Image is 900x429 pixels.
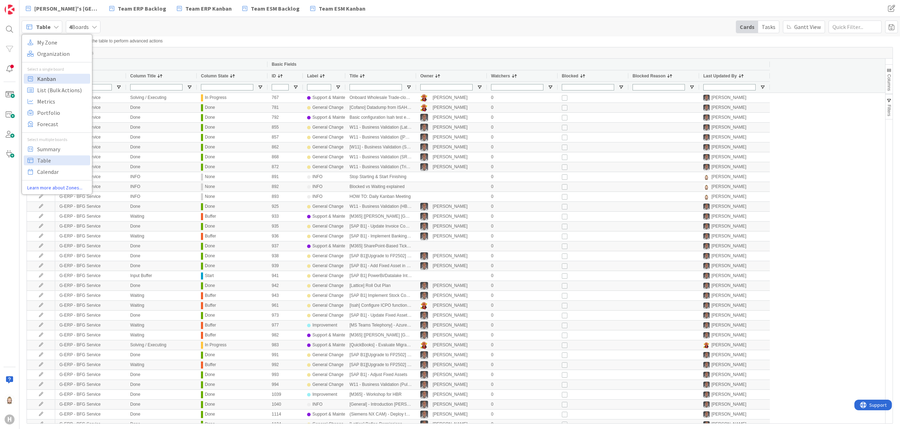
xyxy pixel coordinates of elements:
[487,202,558,211] div: 0
[487,93,558,102] div: 0
[335,84,341,90] button: Open Filter Menu
[345,222,416,231] div: [SAP B1] - Update Invoice Communication with SEFAZ
[22,66,92,72] div: Select a single board
[487,410,558,419] div: 0
[420,94,428,102] img: LC
[126,192,197,201] div: INFO
[187,84,192,90] button: Open Filter Menu
[267,350,303,360] div: 991
[345,261,416,271] div: [SAP B1] - Add Fixed Asset in Purchase Request - Test Virtual Asset
[55,330,126,340] div: G-ERP - BFG Service
[267,390,303,399] div: 1039
[420,292,428,300] img: PS
[37,118,88,129] span: Forecast
[420,84,473,90] input: Owner Filter Input
[345,172,416,182] div: Stop Starting & Start Finishing
[420,163,428,171] img: PS
[126,291,197,300] div: Waiting
[15,1,32,10] span: Support
[487,113,558,122] div: 0
[420,74,433,78] span: Owner
[126,350,197,360] div: Done
[887,105,892,116] span: Filters
[345,241,416,251] div: [M365] SharePoint-Based Ticketing System for Maintenance/Facilities
[487,340,558,350] div: 0
[345,400,416,409] div: [General] - Introduction [PERSON_NAME] & [PERSON_NAME]
[345,419,416,429] div: [Lattice] Define Permissions
[420,401,428,409] img: PS
[36,23,51,31] span: Table
[487,142,558,152] div: 0
[272,62,296,67] span: Basic Fields
[118,4,166,13] span: Team ERP Backlog
[420,361,428,369] img: PS
[703,124,710,131] img: PS
[24,144,90,154] a: Summary
[703,362,710,368] img: PS
[24,155,90,165] a: Table
[420,421,428,428] img: PS
[487,123,558,132] div: 0
[345,231,416,241] div: [SAP B1] - Implement Banking VAN
[345,410,416,419] div: (Siemens NX CAM) - Deploy to CNC Operator
[69,23,89,31] span: Boards
[55,380,126,389] div: G-ERP - BFG Service
[267,419,303,429] div: 1124
[703,204,710,210] img: PS
[126,380,197,389] div: Done
[267,162,303,172] div: 872
[345,103,416,112] div: [Cofano] Datadump from ISAH to Cofanos
[24,48,90,58] a: Organization
[420,331,428,339] img: PS
[37,107,88,118] span: Portfolio
[703,392,710,398] img: PS
[345,212,416,221] div: [M365] [[PERSON_NAME] [GEOGRAPHIC_DATA]] Migrate on-premises data to MS Teams/SharePoint for all ...
[55,350,126,360] div: G-ERP - BFG Service
[55,192,126,201] div: G-ERP - BFG Service
[24,96,90,106] a: Metrics
[703,144,710,151] img: PS
[487,350,558,360] div: 0
[37,73,88,84] span: Kanban
[703,322,710,329] img: PS
[105,2,171,15] a: Team ERP Backlog
[126,360,197,370] div: Waiting
[126,152,197,162] div: Done
[126,400,197,409] div: Done
[420,351,428,359] img: PS
[24,37,90,47] a: My Zone
[130,84,183,90] input: Column Title Filter Input
[829,20,882,33] input: Quick Filter...
[55,340,126,350] div: G-ERP - BFG Service
[562,84,614,90] input: Blocked Filter Input
[24,74,90,83] a: Kanban
[267,251,303,261] div: 938
[267,222,303,231] div: 935
[345,360,416,370] div: [SAP B1][Upgrade to FP2502] - Validate access via HTML5
[420,411,428,418] img: PS
[703,134,710,141] img: PS
[491,74,510,78] span: Watchers
[562,74,578,78] span: Blocked
[272,84,289,90] input: ID Filter Input
[345,202,416,211] div: W11 - Business Validation (HBR AFAS)
[55,410,126,419] div: G-ERP - BFG Service
[126,261,197,271] div: Done
[420,322,428,329] img: PS
[307,74,318,78] span: Label
[267,123,303,132] div: 855
[487,390,558,399] div: 0
[345,370,416,380] div: [SAP B1] - Adjust Fixed Assets
[55,360,126,370] div: G-ERP - BFG Service
[126,202,197,211] div: Done
[406,84,412,90] button: Open Filter Menu
[420,213,428,221] img: PS
[267,271,303,281] div: 941
[55,222,126,231] div: G-ERP - BFG Service
[487,133,558,142] div: 0
[487,222,558,231] div: 0
[201,84,253,90] input: Column State Filter Input
[420,124,428,131] img: PS
[487,103,558,112] div: 0
[703,411,710,418] img: PS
